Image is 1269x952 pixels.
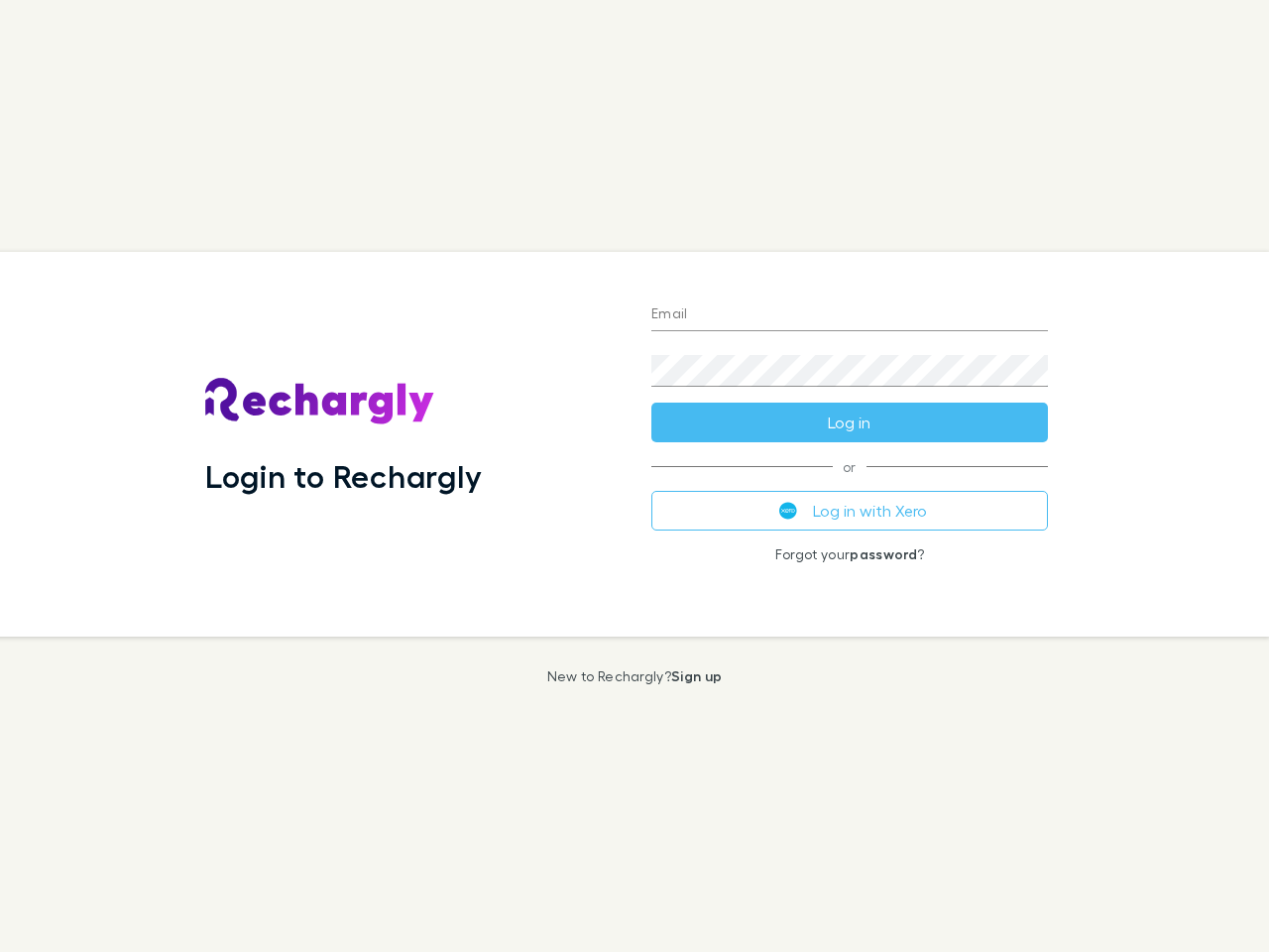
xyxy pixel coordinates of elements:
img: Rechargly's Logo [205,378,435,425]
a: password [850,545,917,562]
span: or [651,466,1048,467]
h1: Login to Rechargly [205,457,482,495]
p: Forgot your ? [651,546,1048,562]
p: New to Rechargly? [547,668,723,684]
button: Log in with Xero [651,491,1048,531]
img: Xero's logo [779,502,797,520]
button: Log in [651,403,1048,442]
a: Sign up [671,667,722,684]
